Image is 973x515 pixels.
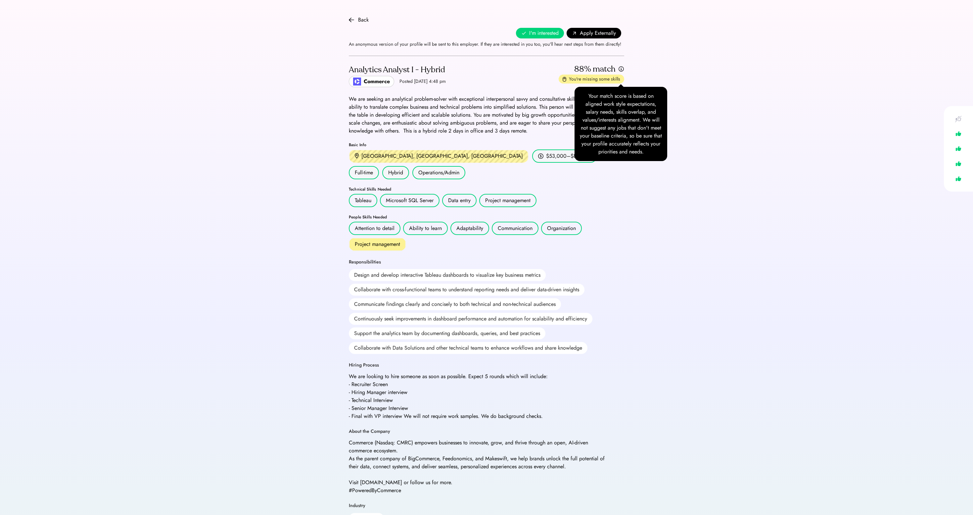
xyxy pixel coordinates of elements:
div: Communicate findings clearly and concisely to both technical and non-technical audiences [349,298,561,310]
div: Analytics Analyst I - Hybrid [349,65,446,75]
div: Commerce (Nasdaq: CMRC) empowers businesses to innovate, grow, and thrive through an open, AI-dri... [349,439,607,494]
div: Responsibilities [349,259,381,265]
div: Communication [498,224,533,232]
div: Industry [349,502,365,509]
img: info.svg [618,66,624,72]
div: [GEOGRAPHIC_DATA], [GEOGRAPHIC_DATA], [GEOGRAPHIC_DATA] [361,152,523,160]
div: We are looking to hire someone as soon as possible. Expect 5 rounds which will include: - Recruit... [349,372,548,420]
div: Posted [DATE] 4:48 pm [399,78,446,85]
div: Attention to detail [355,224,394,232]
div: We are seeking an analytical problem-solver with exceptional interpersonal savvy and consultative... [349,95,624,135]
img: money.svg [538,153,543,159]
div: Support the analytics team by documenting dashboards, queries, and best practices [349,327,545,339]
div: You're missing some skills [569,76,620,83]
div: Collaborate with cross-functional teams to understand reporting needs and deliver data-driven ins... [349,284,584,296]
div: $53,000–$88,000 [546,152,591,160]
div: Full-time [349,166,379,179]
div: Technical Skills Needed [349,187,624,191]
div: Hybrid [382,166,409,179]
span: Apply Externally [580,29,616,37]
div: Project management [485,197,531,204]
div: An anonymous version of your profile will be sent to this employer. If they are interested in you... [349,38,621,48]
div: Continuously seek improvements in dashboard performance and automation for scalability and effici... [349,313,592,325]
img: like.svg [954,129,963,139]
img: arrow-back.svg [349,17,354,23]
div: Design and develop interactive Tableau dashboards to visualize key business metrics [349,269,546,281]
div: About the Company [349,428,390,435]
div: Ability to learn [409,224,442,232]
div: Tableau [355,197,371,204]
div: Hiring Process [349,362,379,369]
div: Collaborate with Data Solutions and other technical teams to enhance workflows and share knowledge [349,342,587,354]
div: Operations/Admin [412,166,465,179]
button: I'm interested [516,28,564,38]
div: Back [358,16,369,24]
div: Commerce [364,78,390,86]
img: like.svg [954,159,963,168]
div: Adaptability [456,224,483,232]
div: Data entry [448,197,471,204]
img: like-crossed-out.svg [954,114,963,124]
img: like.svg [954,174,963,184]
div: People Skills Needed [349,215,624,219]
img: missing-skills.svg [563,77,566,82]
span: I'm interested [529,29,559,37]
div: Your match score is based on aligned work style expectations, salary needs, skills overlap, and v... [580,92,662,156]
div: Organization [547,224,576,232]
div: Microsoft SQL Server [386,197,434,204]
div: 88% match [574,64,616,75]
img: poweredbycommerce_logo.jpeg [353,78,361,86]
div: Basic Info [349,143,624,147]
button: Apply Externally [567,28,621,38]
img: like.svg [954,144,963,153]
div: Project management [355,240,400,248]
img: location.svg [355,153,359,159]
